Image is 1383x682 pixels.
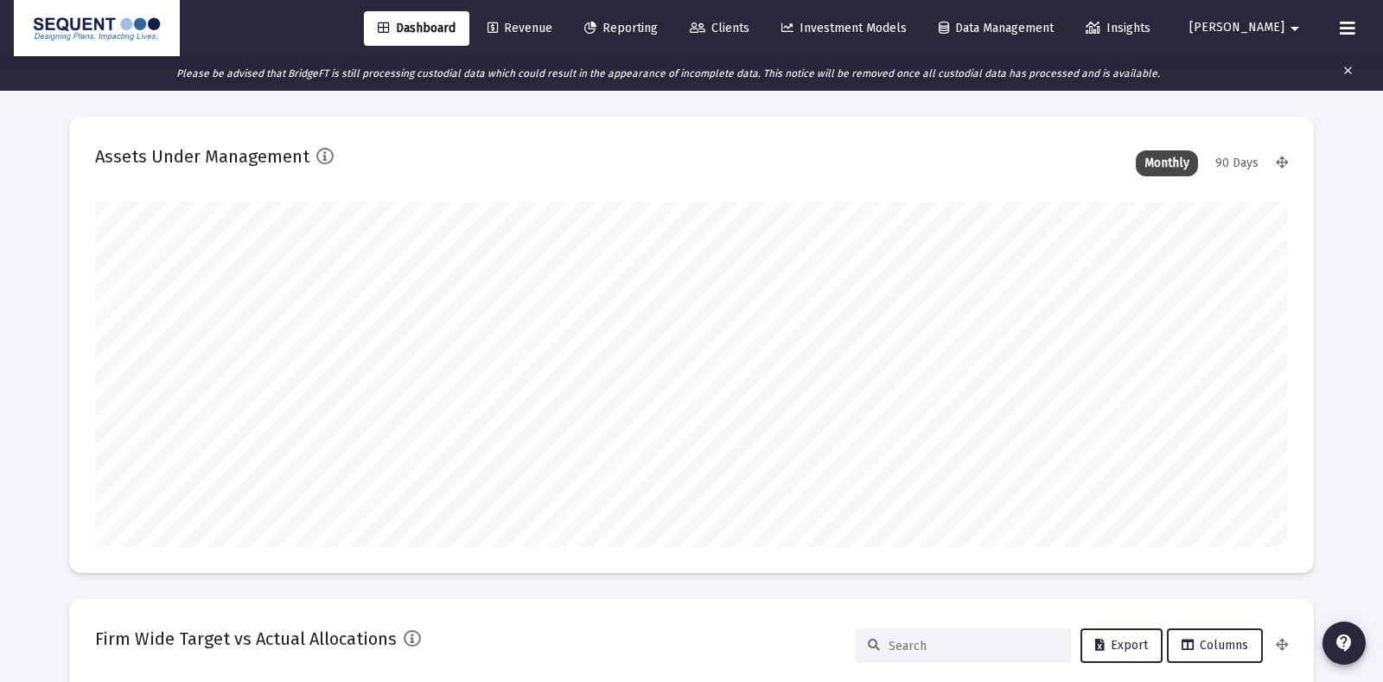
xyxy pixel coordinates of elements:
a: Data Management [925,11,1068,46]
span: Revenue [488,21,552,35]
mat-icon: arrow_drop_down [1284,11,1305,46]
i: Please be advised that BridgeFT is still processing custodial data which could result in the appe... [176,67,1160,80]
span: Investment Models [781,21,907,35]
button: Export [1080,628,1163,663]
button: Columns [1167,628,1263,663]
span: Data Management [939,21,1054,35]
mat-icon: contact_support [1334,633,1354,653]
img: Dashboard [27,11,167,46]
a: Reporting [570,11,672,46]
span: Export [1095,638,1148,653]
a: Insights [1072,11,1164,46]
span: Dashboard [378,21,456,35]
div: 90 Days [1207,150,1267,176]
span: Clients [690,21,749,35]
span: [PERSON_NAME] [1189,21,1284,35]
a: Clients [676,11,763,46]
mat-icon: clear [1342,61,1354,86]
input: Search [889,639,1058,653]
h2: Assets Under Management [95,143,309,170]
div: Monthly [1136,150,1198,176]
span: Reporting [584,21,658,35]
a: Revenue [474,11,566,46]
span: Insights [1086,21,1150,35]
a: Dashboard [364,11,469,46]
button: [PERSON_NAME] [1169,10,1326,45]
a: Investment Models [768,11,921,46]
span: Columns [1182,638,1248,653]
h2: Firm Wide Target vs Actual Allocations [95,625,397,653]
